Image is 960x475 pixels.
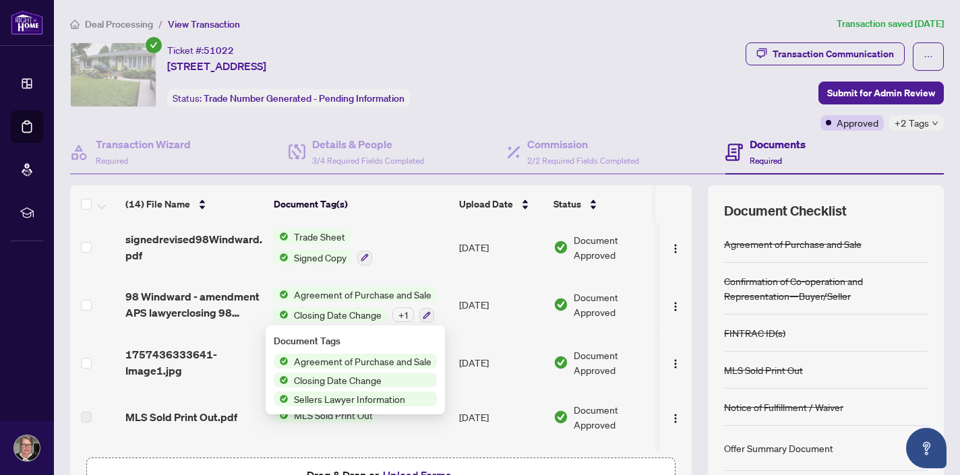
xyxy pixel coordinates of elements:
[274,229,289,244] img: Status Icon
[750,136,806,152] h4: Documents
[274,287,289,302] img: Status Icon
[750,156,782,166] span: Required
[289,391,411,406] span: Sellers Lawyer Information
[274,391,289,406] img: Status Icon
[167,42,234,58] div: Ticket #:
[670,301,681,312] img: Logo
[906,428,947,468] button: Open asap
[670,358,681,369] img: Logo
[96,156,128,166] span: Required
[289,229,351,244] span: Trade Sheet
[274,229,372,265] button: Status IconTrade SheetStatus IconSigned Copy
[120,185,268,223] th: (14) File Name
[665,236,686,258] button: Logo
[818,82,944,104] button: Submit for Admin Review
[14,435,40,461] img: Profile Icon
[85,18,153,30] span: Deal Processing
[724,400,843,414] div: Notice of Fulfillment / Waiver
[553,410,568,424] img: Document Status
[274,408,378,422] button: Status IconMLS Sold Print Out
[274,408,289,422] img: Status Icon
[724,362,803,377] div: MLS Sold Print Out
[553,240,568,255] img: Document Status
[827,82,935,104] span: Submit for Admin Review
[932,120,938,127] span: down
[574,402,657,432] span: Document Approved
[553,355,568,370] img: Document Status
[548,185,663,223] th: Status
[146,37,162,53] span: check-circle
[204,92,404,104] span: Trade Number Generated - Pending Information
[459,197,513,212] span: Upload Date
[392,307,414,322] div: + 1
[895,115,929,131] span: +2 Tags
[670,243,681,254] img: Logo
[574,290,657,319] span: Document Approved
[125,288,263,321] span: 98 Windward - amendment APS lawyerclosing 98 Windward.pdf
[773,43,894,65] div: Transaction Communication
[574,348,657,377] span: Document Approved
[724,325,785,340] div: FINTRAC ID(s)
[527,156,639,166] span: 2/2 Required Fields Completed
[274,250,289,265] img: Status Icon
[274,287,437,323] button: Status IconAgreement of Purchase and SaleStatus IconClosing Date Change+1
[665,406,686,428] button: Logo
[204,44,234,57] span: 51022
[274,334,437,348] div: Document Tags
[167,58,266,74] span: [STREET_ADDRESS]
[11,10,43,35] img: logo
[724,441,833,455] div: Offer Summary Document
[274,373,289,387] img: Status Icon
[158,16,162,32] li: /
[670,413,681,424] img: Logo
[312,136,424,152] h4: Details & People
[837,16,944,32] article: Transaction saved [DATE]
[665,352,686,373] button: Logo
[553,297,568,312] img: Document Status
[454,276,548,334] td: [DATE]
[168,18,240,30] span: View Transaction
[289,354,437,369] span: Agreement of Purchase and Sale
[274,307,289,322] img: Status Icon
[454,391,548,443] td: [DATE]
[268,185,454,223] th: Document Tag(s)
[924,52,933,61] span: ellipsis
[289,373,387,387] span: Closing Date Change
[724,274,928,303] div: Confirmation of Co-operation and Representation—Buyer/Seller
[724,236,862,251] div: Agreement of Purchase and Sale
[665,294,686,315] button: Logo
[96,136,191,152] h4: Transaction Wizard
[289,287,437,302] span: Agreement of Purchase and Sale
[454,218,548,276] td: [DATE]
[125,409,237,425] span: MLS Sold Print Out.pdf
[527,136,639,152] h4: Commission
[837,115,878,130] span: Approved
[289,307,387,322] span: Closing Date Change
[125,197,190,212] span: (14) File Name
[312,156,424,166] span: 3/4 Required Fields Completed
[125,231,263,263] span: signedrevised98Windward.pdf
[454,334,548,391] td: [DATE]
[746,42,905,65] button: Transaction Communication
[724,201,847,220] span: Document Checklist
[125,346,263,379] span: 1757436333641-Image1.jpg
[71,43,156,106] img: IMG-X12286420_1.jpg
[70,20,80,29] span: home
[289,408,378,422] span: MLS Sold Print Out
[574,232,657,262] span: Document Approved
[274,354,289,369] img: Status Icon
[553,197,581,212] span: Status
[454,185,548,223] th: Upload Date
[289,250,352,265] span: Signed Copy
[167,89,410,107] div: Status:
